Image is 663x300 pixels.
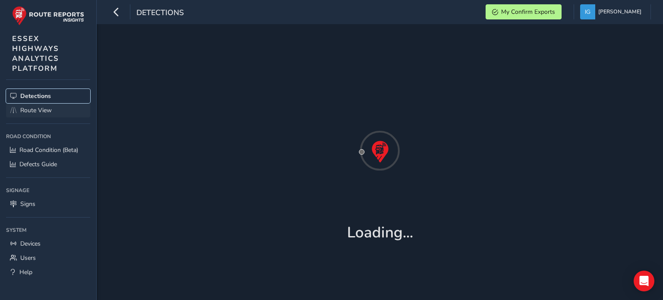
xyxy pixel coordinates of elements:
[6,157,90,171] a: Defects Guide
[20,254,36,262] span: Users
[20,106,52,114] span: Route View
[580,4,644,19] button: [PERSON_NAME]
[6,89,90,103] a: Detections
[6,130,90,143] div: Road Condition
[6,143,90,157] a: Road Condition (Beta)
[598,4,641,19] span: [PERSON_NAME]
[12,6,84,25] img: rr logo
[6,103,90,117] a: Route View
[20,92,51,100] span: Detections
[136,7,184,19] span: Detections
[19,146,78,154] span: Road Condition (Beta)
[6,237,90,251] a: Devices
[6,251,90,265] a: Users
[6,197,90,211] a: Signs
[20,200,35,208] span: Signs
[19,268,32,276] span: Help
[6,184,90,197] div: Signage
[501,8,555,16] span: My Confirm Exports
[12,34,59,73] span: ESSEX HIGHWAYS ANALYTICS PLATFORM
[347,224,413,242] h1: Loading...
[634,271,654,291] div: Open Intercom Messenger
[486,4,562,19] button: My Confirm Exports
[19,160,57,168] span: Defects Guide
[6,265,90,279] a: Help
[580,4,595,19] img: diamond-layout
[6,224,90,237] div: System
[20,240,41,248] span: Devices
